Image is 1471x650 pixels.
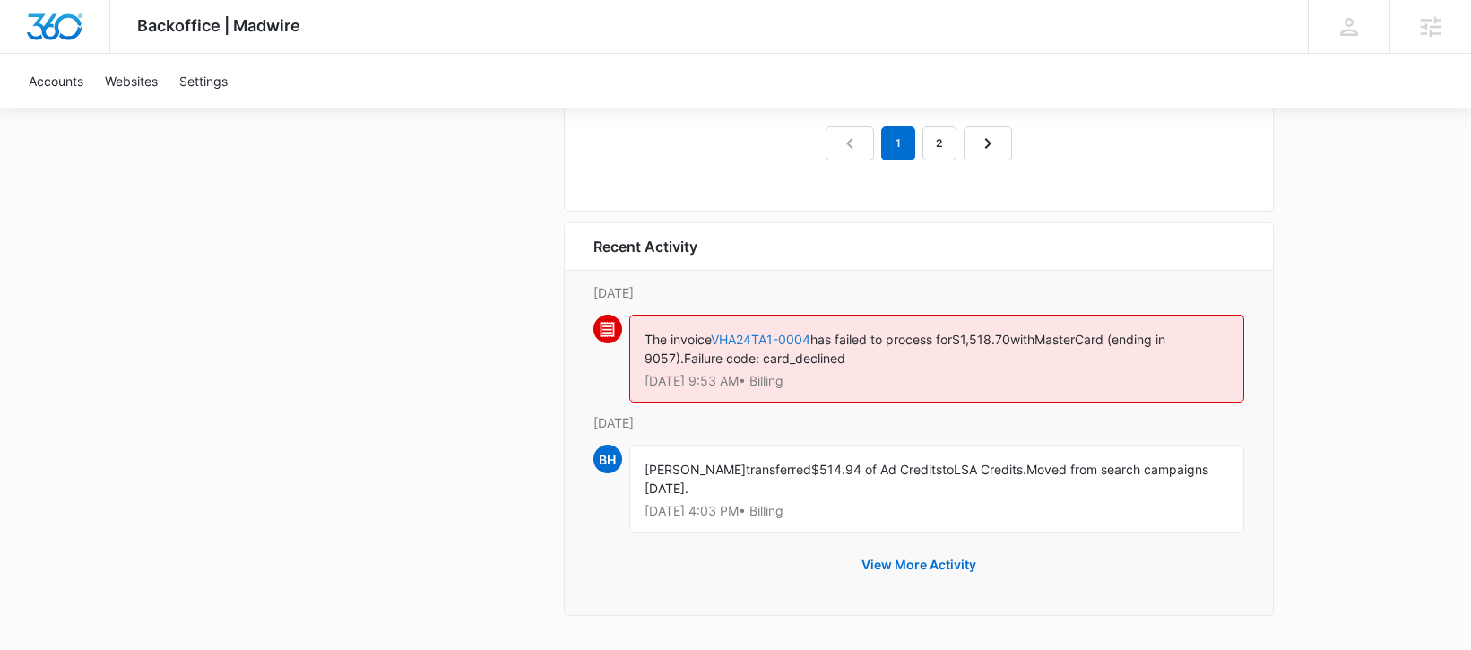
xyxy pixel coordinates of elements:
[952,332,1010,347] span: $1,518.70
[169,54,238,108] a: Settings
[178,104,193,118] img: tab_keywords_by_traffic_grey.svg
[593,413,1244,432] p: [DATE]
[48,104,63,118] img: tab_domain_overview_orange.svg
[645,375,1229,387] p: [DATE] 9:53 AM • Billing
[826,126,1012,160] nav: Pagination
[746,462,811,477] span: transferred
[50,29,88,43] div: v 4.0.25
[18,54,94,108] a: Accounts
[964,126,1012,160] a: Next Page
[94,54,169,108] a: Websites
[645,505,1229,517] p: [DATE] 4:03 PM • Billing
[645,462,746,477] span: [PERSON_NAME]
[593,236,697,257] h6: Recent Activity
[922,126,956,160] a: Page 2
[942,462,954,477] span: to
[1010,332,1034,347] span: with
[198,106,302,117] div: Keywords by Traffic
[68,106,160,117] div: Domain Overview
[810,332,952,347] span: has failed to process for
[881,126,915,160] em: 1
[711,332,810,347] a: VHA24TA1-0004
[47,47,197,61] div: Domain: [DOMAIN_NAME]
[137,16,300,35] span: Backoffice | Madwire
[684,351,845,366] span: Failure code: card_declined
[29,47,43,61] img: website_grey.svg
[29,29,43,43] img: logo_orange.svg
[954,462,1026,477] span: LSA Credits.
[811,462,942,477] span: $514.94 of Ad Credits
[593,283,1244,302] p: [DATE]
[844,543,994,586] button: View More Activity
[593,445,622,473] span: BH
[645,332,711,347] span: The invoice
